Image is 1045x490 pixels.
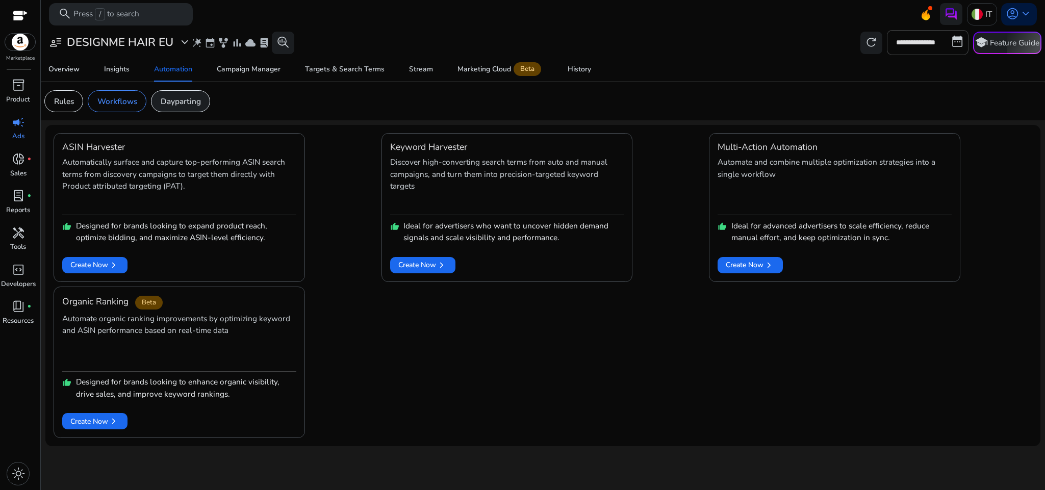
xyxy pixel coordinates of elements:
span: inventory_2 [12,79,25,92]
span: expand_more [178,36,191,49]
p: Reports [6,205,30,216]
p: Rules [54,95,74,107]
p: Workflows [97,95,137,107]
div: History [568,66,591,73]
span: lab_profile [12,189,25,202]
span: chevron_right [436,260,447,271]
h3: DESIGNME HAIR EU [67,36,173,49]
div: Automation [154,66,192,73]
span: Create Now [398,260,447,271]
span: account_circle [1006,7,1019,20]
span: fiber_manual_record [27,157,32,162]
img: amazon.svg [5,34,36,50]
button: Create Nowchevron_right [718,257,783,273]
button: Create Nowchevron_right [62,257,128,273]
span: chevron_right [763,260,775,271]
span: campaign [12,116,25,129]
span: fiber_manual_record [27,304,32,309]
span: donut_small [12,152,25,166]
p: Marketplace [6,55,35,62]
span: thumb_up [718,222,727,231]
span: refresh [864,36,878,49]
span: event [205,37,216,48]
div: Insights [104,66,130,73]
p: Ideal for advertisers who want to uncover hidden demand signals and scale visibility and performa... [403,220,624,243]
span: thumb_up [390,222,399,231]
span: code_blocks [12,263,25,276]
span: Beta [135,296,163,310]
p: Designed for brands looking to enhance organic visibility, drive sales, and improve keyword ranki... [76,376,296,399]
button: search_insights [272,32,294,54]
span: fiber_manual_record [27,194,32,198]
span: thumb_up [62,222,71,231]
div: Campaign Manager [217,66,281,73]
p: Designed for brands looking to expand product reach, optimize bidding, and maximize ASIN-level ef... [76,220,296,243]
span: lab_profile [259,37,270,48]
p: Ideal for advanced advertisers to scale efficiency, reduce manual effort, and keep optimization i... [731,220,952,243]
span: Create Now [70,260,119,271]
p: Automate organic ranking improvements by optimizing keyword and ASIN performance based on real-ti... [62,313,296,368]
span: book_4 [12,300,25,313]
span: Create Now [726,260,775,271]
span: search [58,7,71,20]
button: schoolFeature Guide [973,32,1041,54]
span: school [975,36,988,49]
button: Create Nowchevron_right [390,257,455,273]
p: Dayparting [161,95,201,107]
span: handyman [12,226,25,240]
span: Create Now [70,416,119,427]
div: Marketing Cloud [457,65,543,74]
img: it.svg [972,9,983,20]
h4: Keyword Harvester [390,142,467,152]
p: Feature Guide [990,37,1039,48]
span: search_insights [276,36,290,49]
span: chevron_right [108,416,119,427]
span: cloud [245,37,256,48]
span: keyboard_arrow_down [1019,7,1032,20]
p: Product [6,95,30,105]
span: wand_stars [191,37,202,48]
p: Automate and combine multiple optimization strategies into a single workflow [718,156,952,212]
button: Create Nowchevron_right [62,413,128,429]
div: Stream [409,66,433,73]
p: Sales [10,169,27,179]
h4: Organic Ranking [62,296,129,307]
p: Press to search [73,8,139,20]
span: light_mode [12,467,25,480]
span: user_attributes [49,36,62,49]
p: Ads [12,132,24,142]
div: Overview [48,66,80,73]
h4: Multi-Action Automation [718,142,818,152]
p: Resources [3,316,34,326]
span: / [95,8,105,20]
button: refresh [860,32,883,54]
span: thumb_up [62,378,71,388]
span: family_history [218,37,229,48]
span: bar_chart [232,37,243,48]
p: Tools [10,242,26,252]
p: Discover high-converting search terms from auto and manual campaigns, and turn them into precisio... [390,156,624,212]
span: chevron_right [108,260,119,271]
p: Developers [1,279,36,290]
p: Automatically surface and capture top-performing ASIN search terms from discovery campaigns to ta... [62,156,296,212]
div: Targets & Search Terms [305,66,385,73]
span: Beta [514,62,541,76]
h4: ASIN Harvester [62,142,125,152]
p: IT [985,5,992,23]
